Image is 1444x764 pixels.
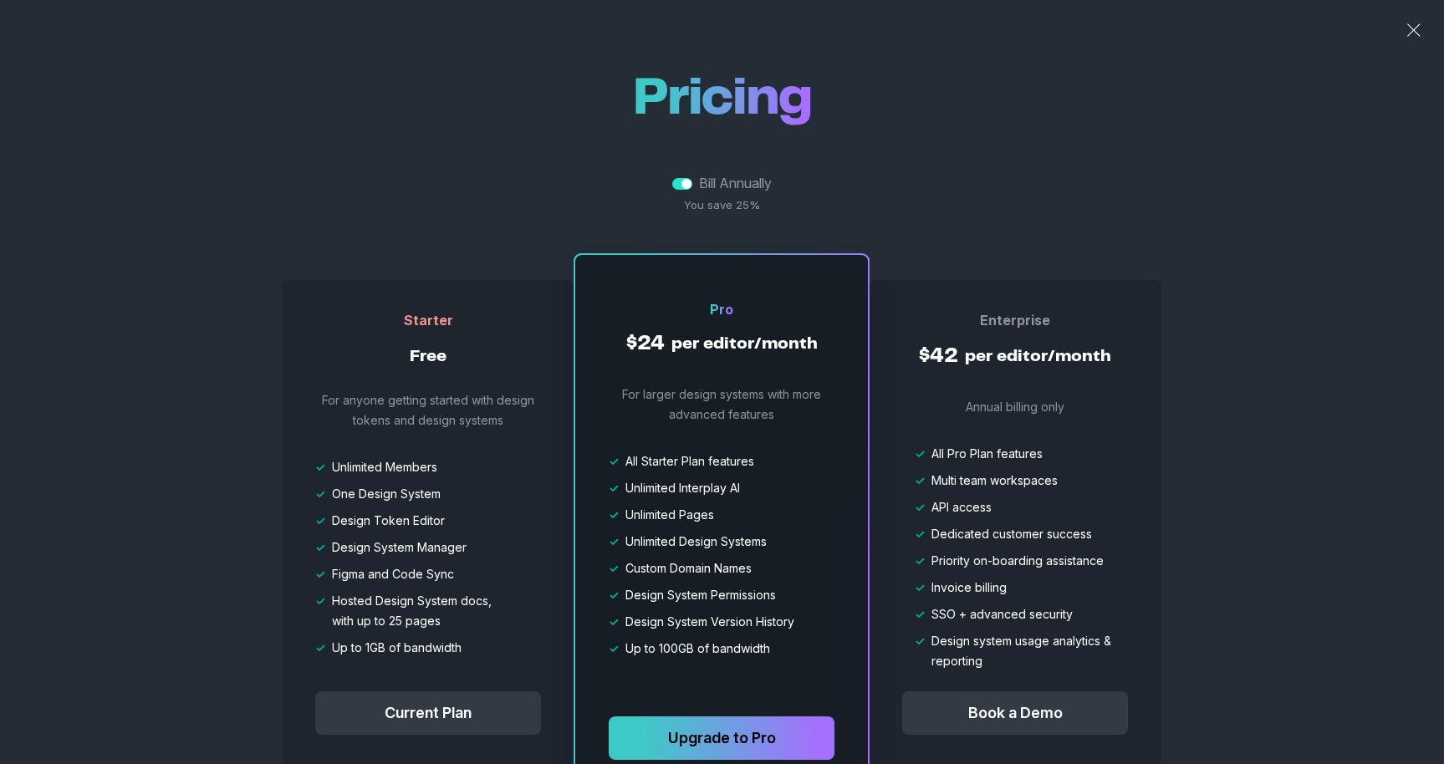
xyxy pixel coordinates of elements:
p: Unlimited Members [332,457,437,477]
p: Annual billing only [915,397,1115,444]
p: ✓ [315,638,325,658]
p: Unlimited Pages [625,505,714,525]
p: ✓ [315,591,325,631]
p: ✓ [609,532,619,552]
p: Starter [315,310,541,330]
p: ✓ [915,551,925,571]
p: Figma and Code Sync [332,564,454,584]
p: Unlimited Interplay AI [625,478,740,498]
p: All Pro Plan features [931,444,1043,464]
p: SSO + advanced security [931,604,1073,624]
p: ✓ [315,457,325,477]
p: ✓ [609,612,619,632]
p: Hosted Design System docs, with up to 25 pages [332,591,516,631]
p: ✓ [609,558,619,578]
button: Current Plan [315,691,541,735]
p: Priority on-boarding assistance [931,551,1104,571]
p: ✓ [315,537,325,558]
p: All Starter Plan features [625,451,754,471]
p: Invoice billing [931,578,1007,598]
p: ✓ [315,511,325,531]
p: ✓ [915,631,925,671]
p: Design Token Editor [332,511,445,531]
p: $ 24 [626,331,665,358]
p: ✓ [609,585,619,605]
button: Upgrade to Pro [609,716,834,760]
p: Design System Version History [625,612,794,632]
p: ✓ [915,578,925,598]
p: Pricing [633,67,811,131]
p: ✓ [915,444,925,464]
p: API access [931,497,992,517]
p: per editor/month [965,344,1111,370]
p: Unlimited Design Systems [625,532,767,552]
p: For anyone getting started with design tokens and design systems [315,390,541,457]
p: Custom Domain Names [625,558,752,578]
p: For larger design systems with more advanced features [609,385,834,451]
p: ✓ [915,471,925,491]
p: Design System Permissions [625,585,776,605]
p: You save 25% [684,196,760,213]
p: per editor/month [671,331,818,358]
p: ✓ [315,564,325,584]
p: Multi team workspaces [931,471,1058,491]
p: $42 [919,344,958,370]
p: ✓ [315,484,325,504]
p: Dedicated customer success [931,524,1092,544]
p: ✓ [609,451,619,471]
p: ✓ [915,524,925,544]
p: Pro [710,303,733,318]
p: Design system usage analytics & reporting [931,631,1115,671]
button: Book a Demo [902,691,1128,735]
p: Up to 1GB of bandwidth [332,638,462,658]
p: ✓ [609,505,619,525]
p: ✓ [609,478,619,498]
p: Free [315,344,541,390]
span: Bill Annually [699,179,772,188]
p: ✓ [915,604,925,624]
p: Enterprise [915,310,1115,330]
p: ✓ [609,639,619,659]
p: One Design System [332,484,441,504]
p: Up to 100GB of bandwidth [625,639,770,659]
p: ✓ [915,497,925,517]
p: Design System Manager [332,537,467,558]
